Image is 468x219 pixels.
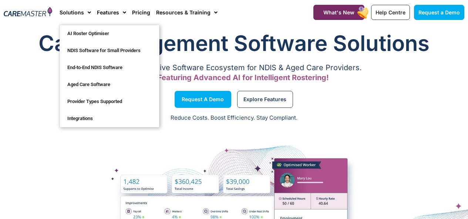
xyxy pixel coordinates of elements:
[414,5,464,20] a: Request a Demo
[237,91,293,108] a: Explore Features
[60,110,159,127] a: Integrations
[4,65,464,70] p: A Comprehensive Software Ecosystem for NDIS & Aged Care Providers.
[182,97,224,101] span: Request a Demo
[60,59,159,76] a: End-to-End NDIS Software
[4,7,52,18] img: CareMaster Logo
[60,25,159,42] a: AI Roster Optimiser
[60,25,159,127] ul: Solutions
[60,42,159,59] a: NDIS Software for Small Providers
[323,9,354,16] span: What's New
[175,91,231,108] a: Request a Demo
[418,9,460,16] span: Request a Demo
[4,114,464,122] p: Reduce Costs. Boost Efficiency. Stay Compliant.
[60,76,159,93] a: Aged Care Software
[243,97,286,101] span: Explore Features
[313,5,364,20] a: What's New
[139,73,329,82] span: Now Featuring Advanced AI for Intelligent Rostering!
[376,9,405,16] span: Help Centre
[371,5,410,20] a: Help Centre
[60,93,159,110] a: Provider Types Supported
[4,28,464,58] h1: Care Management Software Solutions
